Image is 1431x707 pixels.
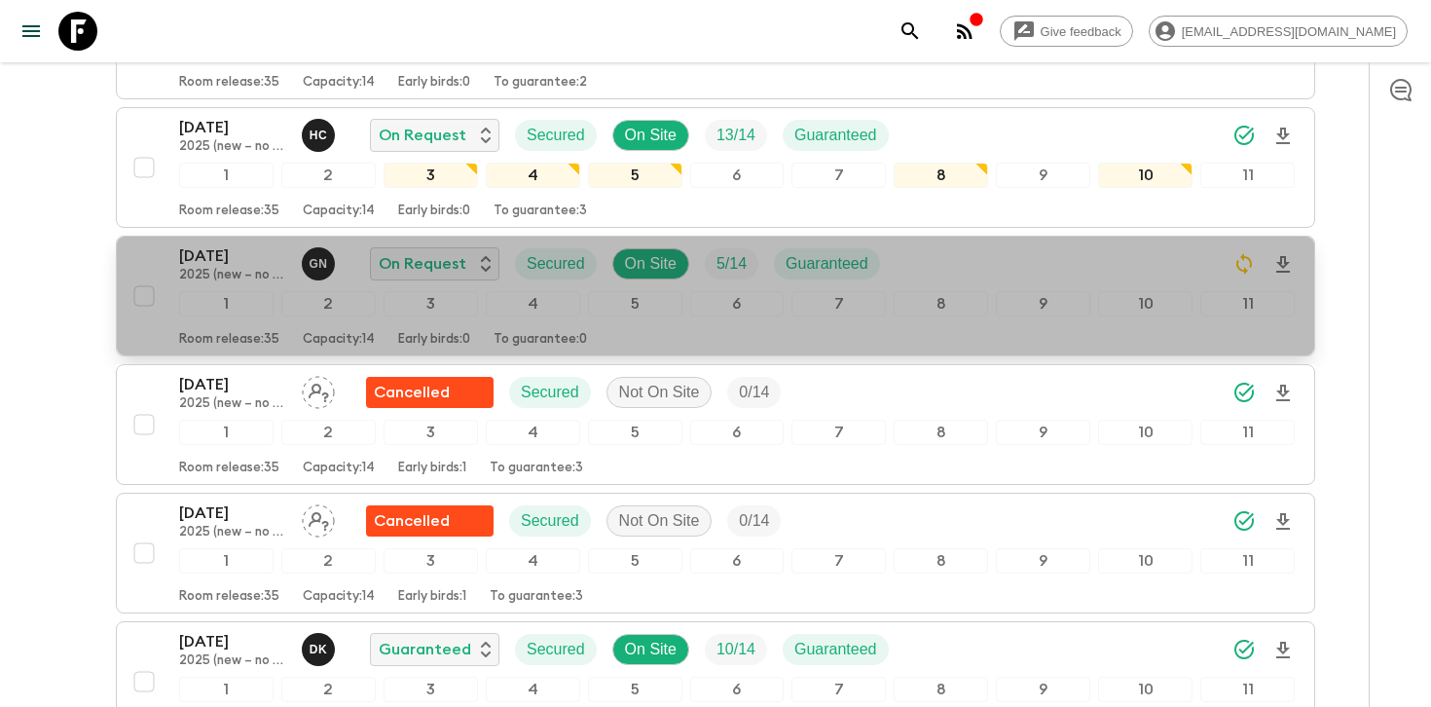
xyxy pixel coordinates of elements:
[588,163,682,188] div: 5
[521,509,579,533] p: Secured
[310,128,328,143] p: H C
[794,638,877,661] p: Guaranteed
[398,589,466,605] p: Early birds: 1
[1200,548,1295,574] div: 11
[379,638,471,661] p: Guaranteed
[1271,382,1295,405] svg: Download Onboarding
[303,204,375,219] p: Capacity: 14
[494,75,587,91] p: To guarantee: 2
[486,420,580,445] div: 4
[310,642,328,657] p: D K
[791,291,886,316] div: 7
[302,119,339,152] button: HC
[179,332,279,348] p: Room release: 35
[116,493,1315,614] button: [DATE]2025 (new – no [DEMOGRAPHIC_DATA] stay)Assign pack leaderFlash Pack cancellationSecuredNot ...
[509,505,591,537] div: Secured
[739,381,769,404] p: 0 / 14
[1271,253,1295,277] svg: Download Onboarding
[116,364,1315,485] button: [DATE]2025 (new – no [DEMOGRAPHIC_DATA] stay)Assign pack leaderFlash Pack cancellationSecuredNot ...
[612,248,689,279] div: On Site
[379,124,466,147] p: On Request
[1149,16,1408,47] div: [EMAIL_ADDRESS][DOMAIN_NAME]
[398,332,470,348] p: Early birds: 0
[384,291,478,316] div: 3
[515,634,597,665] div: Secured
[606,377,713,408] div: Not On Site
[690,420,785,445] div: 6
[179,653,286,669] p: 2025 (new – no [DEMOGRAPHIC_DATA] stay)
[486,548,580,574] div: 4
[612,120,689,151] div: On Site
[705,120,767,151] div: Trip Fill
[302,253,339,269] span: Genie Nam
[179,589,279,605] p: Room release: 35
[490,589,583,605] p: To guarantee: 3
[1200,163,1295,188] div: 11
[494,204,587,219] p: To guarantee: 3
[705,634,767,665] div: Trip Fill
[179,75,279,91] p: Room release: 35
[1271,510,1295,534] svg: Download Onboarding
[588,548,682,574] div: 5
[1232,509,1256,533] svg: Synced Successfully
[619,381,700,404] p: Not On Site
[384,677,478,702] div: 3
[515,248,597,279] div: Secured
[398,461,466,476] p: Early birds: 1
[996,677,1090,702] div: 9
[690,677,785,702] div: 6
[894,291,988,316] div: 8
[179,461,279,476] p: Room release: 35
[302,510,335,526] span: Assign pack leader
[588,291,682,316] div: 5
[486,291,580,316] div: 4
[179,677,274,702] div: 1
[739,509,769,533] p: 0 / 14
[791,677,886,702] div: 7
[303,589,375,605] p: Capacity: 14
[612,634,689,665] div: On Site
[12,12,51,51] button: menu
[1098,677,1192,702] div: 10
[791,548,886,574] div: 7
[705,248,758,279] div: Trip Fill
[366,505,494,537] div: Flash Pack cancellation
[996,420,1090,445] div: 9
[527,252,585,276] p: Secured
[690,548,785,574] div: 6
[179,630,286,653] p: [DATE]
[690,291,785,316] div: 6
[619,509,700,533] p: Not On Site
[486,677,580,702] div: 4
[302,639,339,654] span: Damien Kim
[786,252,868,276] p: Guaranteed
[374,381,450,404] p: Cancelled
[366,377,494,408] div: Flash Pack cancellation
[625,124,677,147] p: On Site
[1200,677,1295,702] div: 11
[179,396,286,412] p: 2025 (new – no [DEMOGRAPHIC_DATA] stay)
[996,291,1090,316] div: 9
[303,75,375,91] p: Capacity: 14
[625,638,677,661] p: On Site
[727,505,781,537] div: Trip Fill
[384,548,478,574] div: 3
[281,163,376,188] div: 2
[791,163,886,188] div: 7
[1232,638,1256,661] svg: Synced Successfully
[179,548,274,574] div: 1
[309,256,327,272] p: G N
[1098,420,1192,445] div: 10
[716,252,747,276] p: 5 / 14
[894,420,988,445] div: 8
[996,548,1090,574] div: 9
[379,252,466,276] p: On Request
[302,382,335,397] span: Assign pack leader
[527,124,585,147] p: Secured
[302,125,339,140] span: Heeyoung Cho
[1098,548,1192,574] div: 10
[1098,163,1192,188] div: 10
[494,332,587,348] p: To guarantee: 0
[384,163,478,188] div: 3
[1232,124,1256,147] svg: Synced Successfully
